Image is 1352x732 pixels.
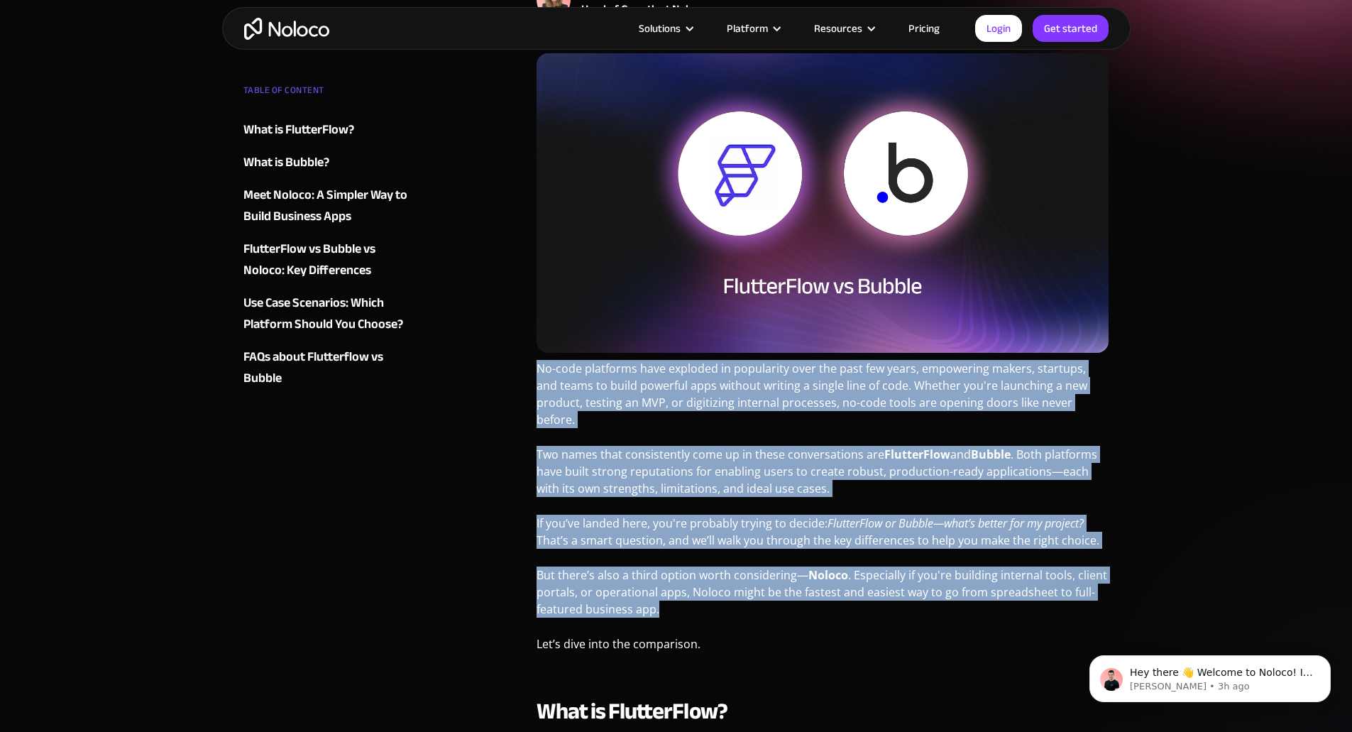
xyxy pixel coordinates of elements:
div: TABLE OF CONTENT [243,80,415,108]
p: If you’ve landed here, you're probably trying to decide: That’s a smart question, and we’ll walk ... [537,515,1109,559]
div: Platform [727,19,768,38]
div: What is FlutterFlow? [243,119,354,141]
p: No-code platforms have exploded in popularity over the past few years, empowering makers, startup... [537,360,1109,439]
strong: FlutterFlow [884,447,950,462]
em: FlutterFlow or Bubble—what’s better for my project? [828,515,1084,531]
div: Resources [796,19,891,38]
div: What is Bubble? [243,152,329,173]
p: Two names that consistently come up in these conversations are and . Both platforms have built st... [537,446,1109,508]
iframe: Intercom notifications message [1068,626,1352,725]
a: Meet Noloco: A Simpler Way to Build Business Apps [243,185,415,227]
a: Use Case Scenarios: Which Platform Should You Choose? [243,293,415,335]
strong: Noloco [808,567,848,583]
a: What is FlutterFlow? [243,119,415,141]
a: FAQs about Flutterflow vs Bubble [243,346,415,389]
a: Get started [1033,15,1109,42]
a: home [244,18,329,40]
div: Solutions [639,19,681,38]
a: FlutterFlow vs Bubble vs Noloco: Key Differences [243,239,415,281]
a: Pricing [891,19,957,38]
a: What is Bubble? [243,152,415,173]
div: Resources [814,19,862,38]
p: Let’s dive into the comparison. [537,635,1109,663]
a: Login [975,15,1022,42]
div: Solutions [621,19,709,38]
p: But there’s also a third option worth considering— . Especially if you're building internal tools... [537,567,1109,628]
div: Platform [709,19,796,38]
strong: Bubble [971,447,1011,462]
